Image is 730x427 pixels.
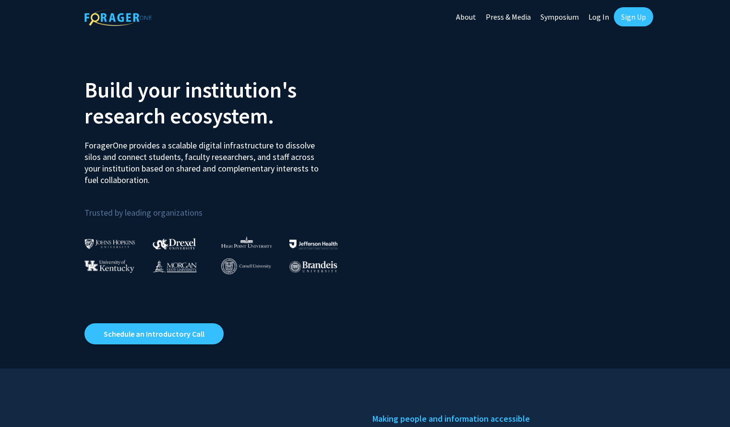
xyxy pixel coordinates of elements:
p: Trusted by leading organizations [84,194,358,220]
img: Morgan State University [153,260,197,272]
a: Sign Up [614,7,653,26]
img: Drexel University [153,238,196,249]
h5: Making people and information accessible [372,412,646,426]
img: Johns Hopkins University [84,239,135,249]
h2: Build your institution's research ecosystem. [84,77,358,129]
img: University of Kentucky [84,260,134,273]
img: Brandeis University [289,261,337,273]
img: Cornell University [221,258,271,274]
p: ForagerOne provides a scalable digital infrastructure to dissolve silos and connect students, fac... [84,133,325,186]
img: ForagerOne Logo [84,9,152,26]
img: Thomas Jefferson University [289,240,337,249]
img: High Point University [221,236,272,248]
a: Opens in a new tab [84,323,224,344]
